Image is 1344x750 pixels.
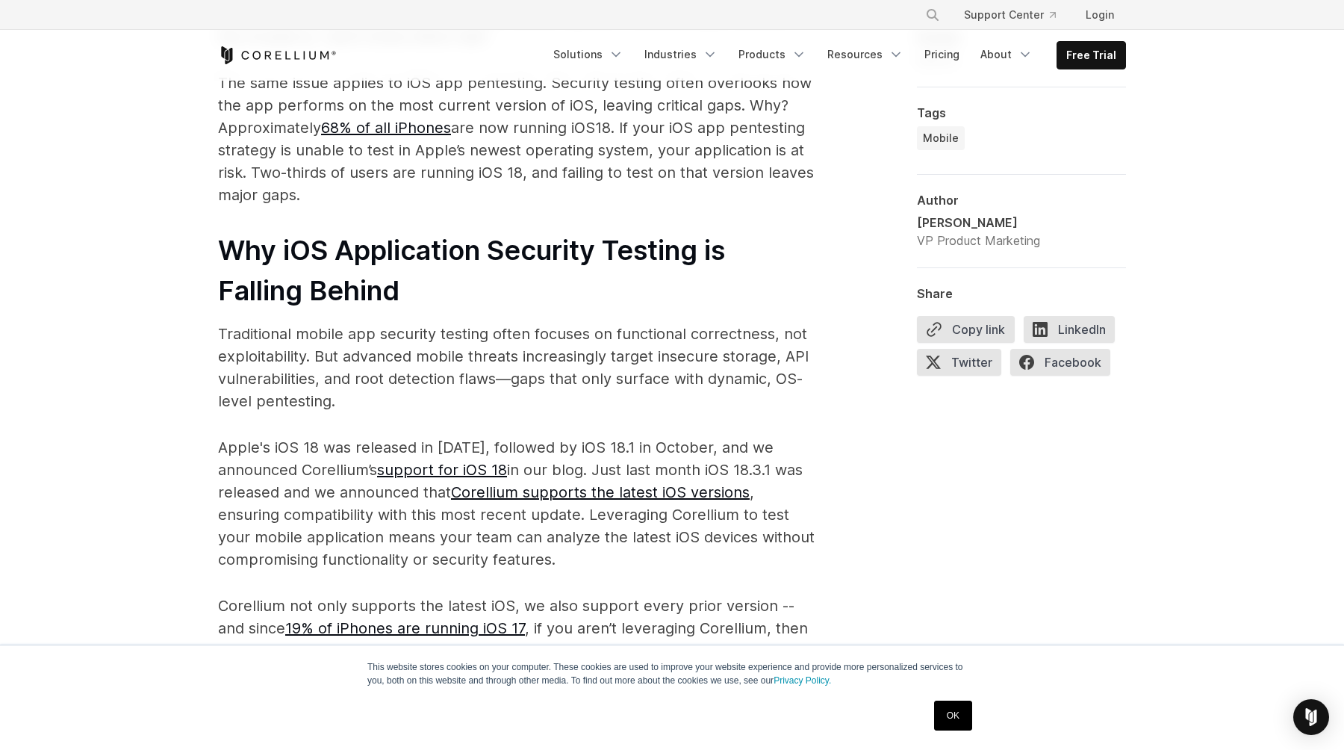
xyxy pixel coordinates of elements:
a: Support Center [952,1,1068,28]
a: Corellium Home [218,46,337,64]
span: Twitter [917,349,1001,376]
button: Search [919,1,946,28]
a: About [971,41,1042,68]
div: Tags [917,105,1126,120]
a: LinkedIn [1024,316,1124,349]
a: Twitter [917,349,1010,382]
a: Solutions [544,41,632,68]
div: Navigation Menu [907,1,1126,28]
div: VP Product Marketing [917,232,1040,250]
a: Industries [635,41,727,68]
span: Why iOS Application Security Testing is Falling Behind [218,234,725,307]
a: support for iOS 18 [377,461,507,479]
a: 19% of iPhones are running iOS 17 [285,619,525,637]
a: Corellium supports the latest iOS versions [451,483,750,501]
div: Open Intercom Messenger [1293,699,1329,735]
a: Privacy Policy. [774,675,831,686]
a: Login [1074,1,1126,28]
div: [PERSON_NAME] [917,214,1040,232]
p: This website stores cookies on your computer. These cookies are used to improve your website expe... [367,660,977,687]
div: Author [917,193,1126,208]
span: Traditional mobile app security testing often focuses on functional correctness, not exploitabili... [218,325,809,410]
a: Facebook [1010,349,1119,382]
a: 68% of all iPhones [321,119,451,137]
span: Facebook [1010,349,1110,376]
a: Products [729,41,815,68]
a: OK [934,701,972,731]
a: Resources [818,41,912,68]
a: Free Trial [1057,42,1125,69]
div: Share [917,286,1126,301]
span: LinkedIn [1024,316,1115,343]
a: Mobile [917,126,965,150]
span: Apple's iOS 18 was released in [DATE], followed by iOS 18.1 in October, and we announced Corelliu... [218,438,815,568]
button: Copy link [917,316,1015,343]
span: Corellium not only supports the latest iOS, we also support every prior version -- and since , if... [218,597,808,682]
a: Pricing [915,41,968,68]
span: Mobile [923,131,959,146]
div: Navigation Menu [544,41,1126,69]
